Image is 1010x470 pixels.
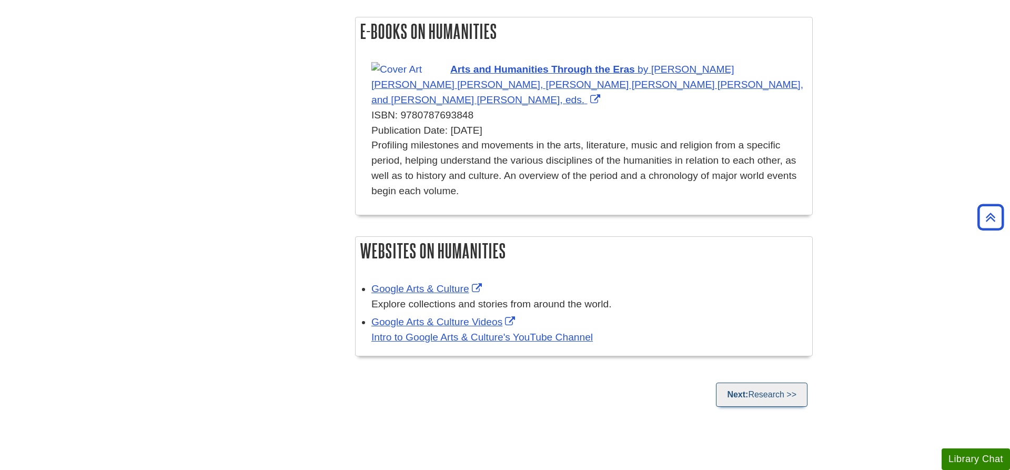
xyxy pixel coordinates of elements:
[371,283,484,294] a: Link opens in new window
[371,316,518,327] a: Link opens in new window
[356,237,812,265] h2: Websites on Humanities
[371,62,445,77] img: Cover Art
[371,108,807,123] div: ISBN: 9780787693848
[371,64,803,105] span: [PERSON_NAME] [PERSON_NAME] [PERSON_NAME], [PERSON_NAME] [PERSON_NAME] [PERSON_NAME], and [PERSON...
[356,17,812,45] h2: E-books on Humanities
[371,123,807,138] div: Publication Date: [DATE]
[974,210,1007,224] a: Back to Top
[638,64,648,75] span: by
[716,383,807,407] a: Next:Research >>
[727,390,748,399] strong: Next:
[450,64,635,75] span: Arts and Humanities Through the Eras
[371,64,803,105] a: Link opens in new window
[371,138,807,198] div: Profiling milestones and movements in the arts, literature, music and religion from a specific pe...
[371,297,807,312] div: Explore collections and stories from around the world.
[942,448,1010,470] button: Library Chat
[371,332,593,343] a: Intro to Google Arts & Culture's YouTube Channel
